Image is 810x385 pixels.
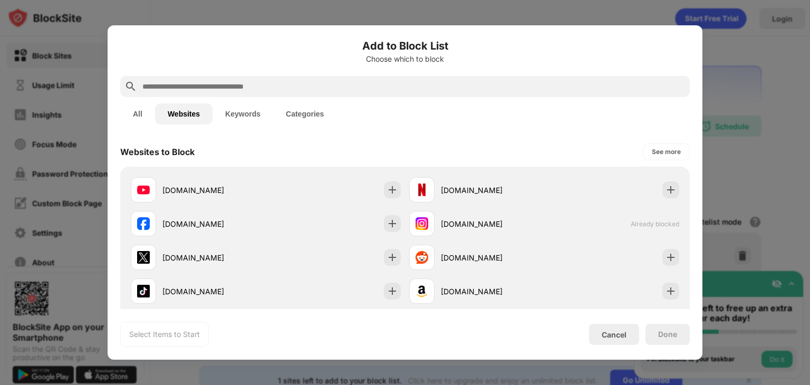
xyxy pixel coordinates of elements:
[658,330,677,339] div: Done
[137,251,150,264] img: favicons
[120,103,155,124] button: All
[213,103,273,124] button: Keywords
[416,217,428,230] img: favicons
[631,220,679,228] span: Already blocked
[162,252,266,263] div: [DOMAIN_NAME]
[162,218,266,229] div: [DOMAIN_NAME]
[652,147,681,157] div: See more
[441,252,544,263] div: [DOMAIN_NAME]
[416,251,428,264] img: favicons
[273,103,336,124] button: Categories
[441,185,544,196] div: [DOMAIN_NAME]
[162,286,266,297] div: [DOMAIN_NAME]
[124,80,137,93] img: search.svg
[441,218,544,229] div: [DOMAIN_NAME]
[441,286,544,297] div: [DOMAIN_NAME]
[162,185,266,196] div: [DOMAIN_NAME]
[120,38,690,54] h6: Add to Block List
[155,103,213,124] button: Websites
[137,184,150,196] img: favicons
[129,329,200,340] div: Select Items to Start
[120,147,195,157] div: Websites to Block
[416,184,428,196] img: favicons
[137,217,150,230] img: favicons
[137,285,150,297] img: favicons
[602,330,626,339] div: Cancel
[120,55,690,63] div: Choose which to block
[416,285,428,297] img: favicons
